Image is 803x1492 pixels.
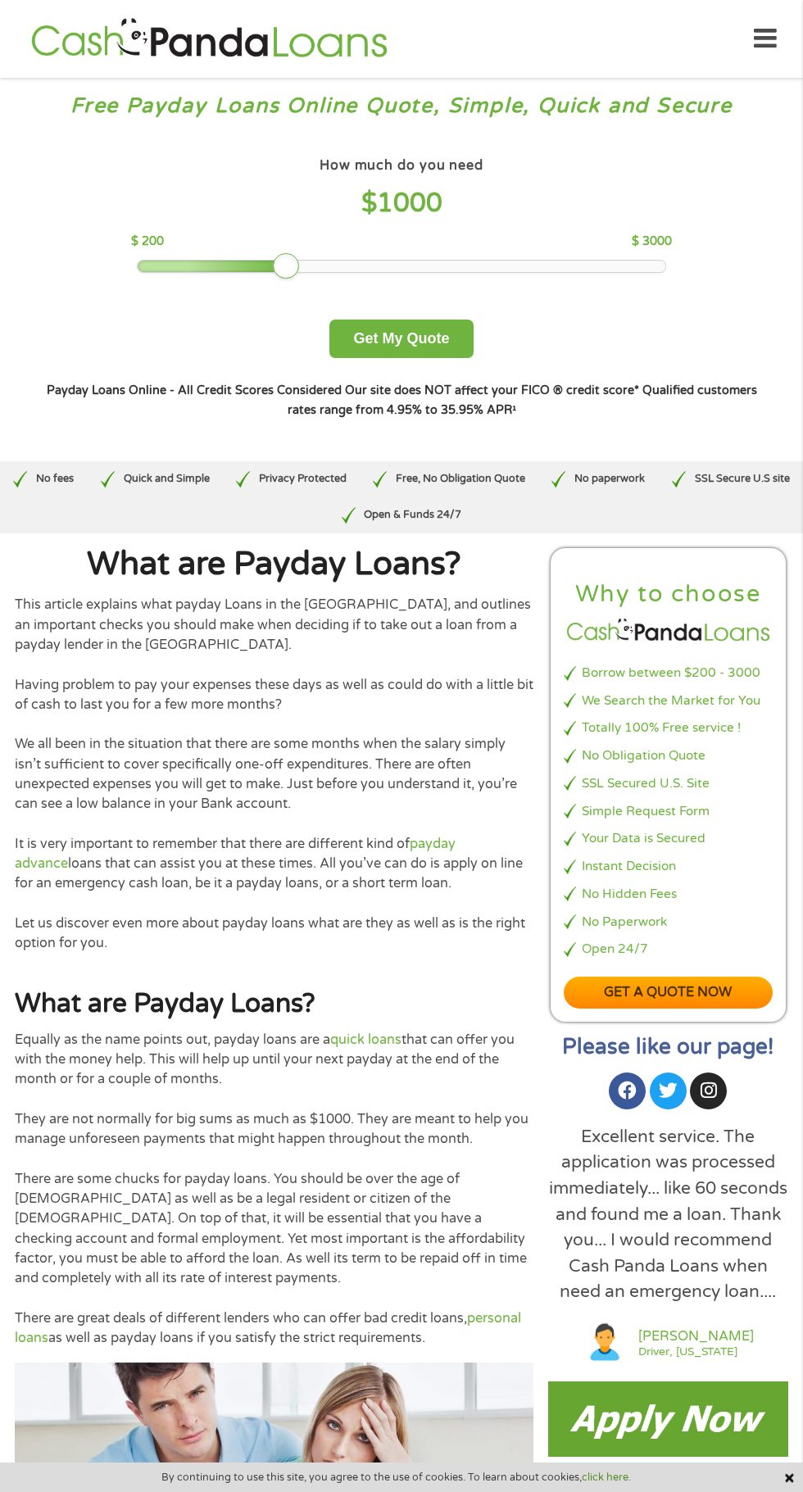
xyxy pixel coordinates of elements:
[15,93,788,120] h3: Free Payday Loans Online Quote, Simple, Quick and Secure
[15,1109,533,1150] p: They are not normally for big sums as much as $1000. They are meant to help you manage unforeseen...
[15,595,533,655] p: This article explains what payday Loans in the [GEOGRAPHIC_DATA], and outlines an important check...
[47,383,342,397] strong: Payday Loans Online - All Credit Scores Considered
[364,507,461,523] p: Open & Funds 24/7
[548,1124,788,1305] div: Excellent service. The application was processed immediately... like 60 seconds and found me a lo...
[15,548,533,581] h1: What are Payday Loans?
[259,471,347,487] p: Privacy Protected
[320,157,483,175] h4: How much do you need
[288,383,757,417] strong: Qualified customers rates range from 4.95% to 35.95% APR¹
[638,1346,754,1358] a: Driver, [US_STATE]
[15,987,533,1021] h2: What are Payday Loans?
[564,913,773,932] li: No Paperwork
[15,1308,533,1349] p: There are great deals of different lenders who can offer bad credit loans, as well as payday loan...
[564,940,773,959] li: Open 24/7
[548,1036,788,1058] h2: Please like our page!​
[330,1032,401,1048] a: quick loans
[161,1472,631,1483] span: By continuing to use this site, you agree to the use of cookies. To learn about cookies,
[15,834,533,894] p: It is very important to remember that there are different kind of loans that can assist you at th...
[36,471,74,487] p: No fees
[26,16,392,62] img: GetLoanNow Logo
[564,692,773,710] li: We Search the Market for You
[582,1471,631,1484] a: click here.
[15,675,533,715] p: Having problem to pay your expenses these days as well as could do with a little bit of cash to l...
[396,471,525,487] p: Free, No Obligation Quote
[564,579,773,610] h2: Why to choose
[131,233,164,251] p: $ 200
[15,1030,533,1090] p: Equally as the name points out, payday loans are a that can offer you with the money help. This w...
[564,664,773,683] li: Borrow between $200 - 3000
[574,471,645,487] p: No paperwork
[131,187,671,220] h4: $
[15,1169,533,1289] p: There are some chucks for payday loans. You should be over the age of [DEMOGRAPHIC_DATA] as well ...
[638,1326,754,1346] a: [PERSON_NAME]
[345,383,639,397] strong: Our site does NOT affect your FICO ® credit score*
[564,746,773,765] li: No Obligation Quote
[564,829,773,848] li: Your Data is Secured
[695,471,790,487] p: SSL Secure U.S site
[632,233,672,251] p: $ 3000
[15,734,533,814] p: We all been in the situation that there are some months when the salary simply isn’t sufficient t...
[564,885,773,904] li: No Hidden Fees
[548,1381,788,1456] img: Payday loans now
[564,802,773,821] li: Simple Request Form
[329,320,473,358] button: Get My Quote
[564,774,773,793] li: SSL Secured U.S. Site
[564,857,773,876] li: Instant Decision
[124,471,210,487] p: Quick and Simple
[377,188,442,219] span: 1000
[564,977,773,1009] a: Get a quote now
[564,719,773,737] li: Totally 100% Free service !
[15,914,533,954] p: Let us discover even more about payday loans what are they as well as is the right option for you.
